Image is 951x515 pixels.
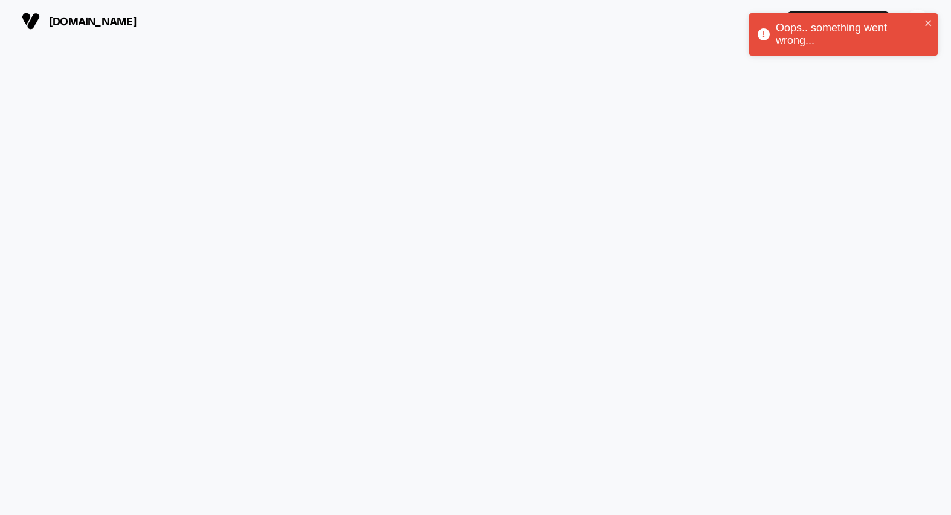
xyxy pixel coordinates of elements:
img: Visually logo [22,12,40,30]
div: Oops.. something went wrong... [776,22,921,47]
button: [DOMAIN_NAME] [18,11,140,31]
span: [DOMAIN_NAME] [49,15,137,28]
button: TS [902,9,933,34]
div: TS [906,10,929,33]
button: close [924,18,933,30]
